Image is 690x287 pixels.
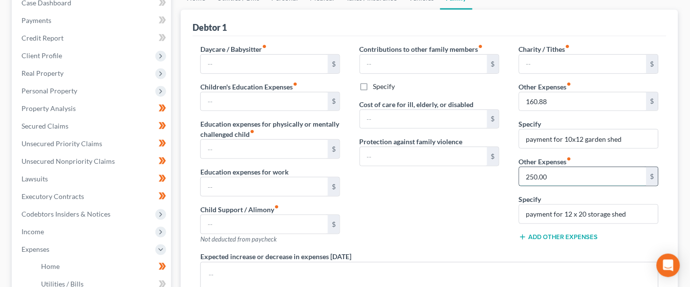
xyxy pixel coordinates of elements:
div: $ [487,147,499,166]
div: Open Intercom Messenger [657,254,680,277]
span: Real Property [22,69,64,77]
i: fiber_manual_record [274,204,279,209]
i: fiber_manual_record [478,44,483,49]
input: -- [519,55,647,73]
label: Cost of care for ill, elderly, or disabled [360,99,474,110]
label: Education expenses for work [200,167,289,177]
div: $ [647,92,658,111]
span: Client Profile [22,51,62,60]
label: Contributions to other family members [360,44,483,54]
a: Lawsuits [14,170,171,188]
div: Debtor 1 [193,22,227,33]
input: -- [201,92,328,111]
label: Charity / Tithes [519,44,570,54]
div: $ [647,167,658,186]
label: Expected increase or decrease in expenses [DATE] [200,252,351,262]
span: Expenses [22,245,49,253]
a: Payments [14,12,171,29]
span: Property Analysis [22,104,76,112]
div: $ [328,215,340,234]
input: -- [201,215,328,234]
span: Lawsuits [22,175,48,183]
div: $ [487,55,499,73]
label: Children's Education Expenses [200,82,298,92]
label: Child Support / Alimony [200,204,279,215]
span: Unsecured Priority Claims [22,139,102,148]
span: Codebtors Insiders & Notices [22,210,110,218]
label: Protection against family violence [360,136,463,147]
span: Not deducted from paycheck [200,235,277,243]
a: Home [33,258,171,276]
input: -- [360,110,487,129]
span: Payments [22,16,51,24]
input: -- [360,147,487,166]
label: Specify [373,82,395,91]
a: Unsecured Nonpriority Claims [14,153,171,170]
span: Executory Contracts [22,192,84,200]
i: fiber_manual_record [565,44,570,49]
input: Specify... [519,130,658,148]
a: Property Analysis [14,100,171,117]
label: Specify [519,194,541,204]
label: Daycare / Babysitter [200,44,267,54]
input: -- [201,55,328,73]
div: $ [328,140,340,158]
label: Other Expenses [519,156,572,167]
div: $ [328,92,340,111]
div: $ [328,55,340,73]
i: fiber_manual_record [567,156,572,161]
label: Specify [519,119,541,129]
input: -- [519,92,647,111]
label: Education expenses for physically or mentally challenged child [200,119,340,139]
span: Secured Claims [22,122,68,130]
input: -- [519,167,647,186]
a: Secured Claims [14,117,171,135]
label: Other Expenses [519,82,572,92]
span: Personal Property [22,87,77,95]
input: -- [201,140,328,158]
i: fiber_manual_record [262,44,267,49]
div: $ [328,177,340,196]
a: Executory Contracts [14,188,171,205]
span: Unsecured Nonpriority Claims [22,157,115,165]
div: $ [647,55,658,73]
a: Credit Report [14,29,171,47]
i: fiber_manual_record [567,82,572,87]
input: Specify... [519,205,658,223]
input: -- [201,177,328,196]
div: $ [487,110,499,129]
span: Income [22,227,44,236]
i: fiber_manual_record [293,82,298,87]
span: Home [41,263,60,271]
input: -- [360,55,487,73]
button: Add Other Expenses [519,233,598,241]
i: fiber_manual_record [250,129,255,134]
a: Unsecured Priority Claims [14,135,171,153]
span: Credit Report [22,34,64,42]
